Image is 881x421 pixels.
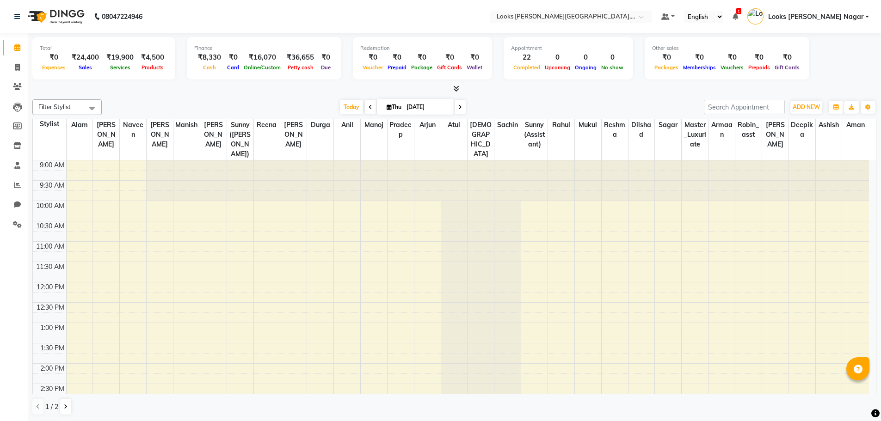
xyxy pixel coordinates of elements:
span: 1 [736,8,741,14]
span: Alam [67,119,93,131]
span: Mukul [575,119,601,131]
span: Due [319,64,333,71]
span: Atul [441,119,468,131]
div: ₹0 [772,52,802,63]
span: Thu [384,104,404,110]
span: Manish [173,119,200,131]
span: Rahul [548,119,574,131]
span: Vouchers [718,64,746,71]
div: ₹0 [318,52,334,63]
span: Sagar [655,119,681,131]
span: Package [409,64,435,71]
div: 9:30 AM [38,181,66,190]
span: 1 / 2 [45,402,58,412]
span: [DEMOGRAPHIC_DATA] [468,119,494,160]
span: Gift Cards [435,64,464,71]
span: Prepaids [746,64,772,71]
div: ₹0 [435,52,464,63]
span: Packages [652,64,681,71]
span: Gift Cards [772,64,802,71]
div: ₹0 [652,52,681,63]
span: Anil [334,119,360,131]
span: [PERSON_NAME] [93,119,119,150]
div: ₹0 [360,52,385,63]
span: [PERSON_NAME] [200,119,227,150]
div: ₹24,400 [68,52,103,63]
span: Sales [76,64,94,71]
span: Durga [307,119,333,131]
span: [PERSON_NAME] [147,119,173,150]
span: Dilshad [628,119,655,140]
div: 11:30 AM [34,262,66,272]
a: 1 [733,12,738,21]
span: Looks [PERSON_NAME] Nagar [768,12,863,22]
div: 10:30 AM [34,221,66,231]
span: Naveen [120,119,146,140]
span: Memberships [681,64,718,71]
div: ₹19,900 [103,52,137,63]
span: Completed [511,64,542,71]
div: 1:30 PM [38,343,66,353]
input: Search Appointment [704,100,785,114]
input: 2025-09-04 [404,100,450,114]
span: Wallet [464,64,485,71]
div: ₹0 [681,52,718,63]
span: Sunny (Assistant) [521,119,548,150]
span: Ashish [816,119,842,131]
span: Armaan [708,119,735,140]
button: ADD NEW [790,101,822,114]
span: Filter Stylist [38,103,71,110]
div: Finance [194,44,334,52]
span: Petty cash [285,64,316,71]
span: Master_Luxuriate [682,119,708,150]
div: ₹4,500 [137,52,168,63]
span: Aman [842,119,869,131]
span: No show [599,64,626,71]
span: Products [139,64,166,71]
div: 2:00 PM [38,364,66,373]
span: Expenses [40,64,68,71]
div: 12:00 PM [35,282,66,292]
div: Other sales [652,44,802,52]
iframe: chat widget [842,384,872,412]
div: 22 [511,52,542,63]
img: Looks Kamla Nagar [747,8,764,24]
div: ₹0 [464,52,485,63]
span: Robin_asst [735,119,762,140]
div: 2:30 PM [38,384,66,394]
div: ₹0 [225,52,241,63]
span: Prepaid [385,64,409,71]
span: Reena [254,119,280,131]
div: ₹16,070 [241,52,283,63]
div: 10:00 AM [34,201,66,211]
span: Card [225,64,241,71]
span: Services [108,64,133,71]
div: Redemption [360,44,485,52]
span: Sachin [494,119,521,131]
span: Sunny ([PERSON_NAME]) [227,119,253,160]
div: 1:00 PM [38,323,66,333]
div: 0 [599,52,626,63]
div: 0 [573,52,599,63]
span: Voucher [360,64,385,71]
div: ₹0 [385,52,409,63]
span: Deepika [789,119,815,140]
div: 12:30 PM [35,303,66,312]
span: Upcoming [542,64,573,71]
div: ₹0 [746,52,772,63]
span: Cash [201,64,218,71]
div: ₹0 [40,52,68,63]
span: Reshma [602,119,628,140]
span: Arjun [414,119,441,131]
div: ₹0 [718,52,746,63]
div: Total [40,44,168,52]
span: Online/Custom [241,64,283,71]
span: Manoj [361,119,387,131]
div: Stylist [33,119,66,129]
span: Ongoing [573,64,599,71]
div: 11:00 AM [34,242,66,251]
div: Appointment [511,44,626,52]
div: ₹0 [409,52,435,63]
span: ADD NEW [793,104,820,110]
div: ₹8,330 [194,52,225,63]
